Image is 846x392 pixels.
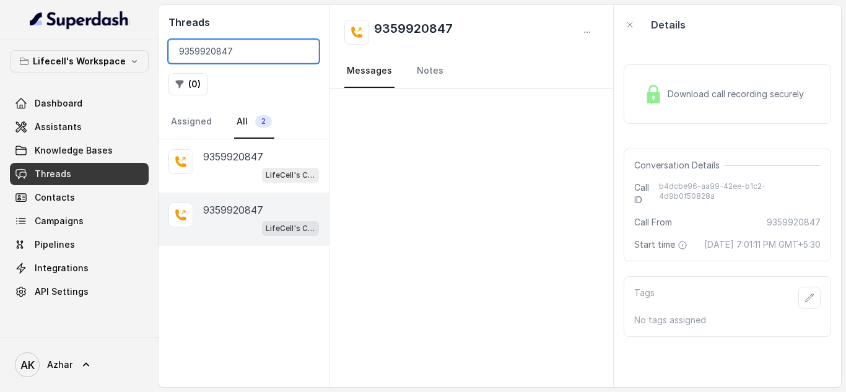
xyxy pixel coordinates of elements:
span: API Settings [35,285,89,298]
a: Azhar [10,347,149,382]
button: (0) [168,73,208,95]
button: Lifecell's Workspace [10,50,149,72]
nav: Tabs [168,105,319,139]
span: Knowledge Bases [35,144,113,157]
span: Campaigns [35,215,84,227]
a: All2 [234,105,274,139]
p: 9359920847 [203,203,263,217]
span: Contacts [35,191,75,204]
img: light.svg [30,10,129,30]
a: Integrations [10,257,149,279]
nav: Tabs [344,54,598,88]
a: Pipelines [10,233,149,256]
a: Assistants [10,116,149,138]
p: Lifecell's Workspace [33,54,126,69]
p: Tags [634,287,655,309]
span: Call ID [634,181,660,206]
a: Messages [344,54,395,88]
span: Azhar [47,359,72,371]
span: 2 [255,115,272,128]
span: Download call recording securely [668,88,809,100]
span: Conversation Details [634,159,725,172]
span: Start time [634,238,690,251]
span: 9359920847 [767,216,821,229]
a: Contacts [10,186,149,209]
a: Knowledge Bases [10,139,149,162]
span: Threads [35,168,71,180]
span: b4dcbe96-aa99-42ee-b1c2-4d9b0f50828a [659,181,821,206]
p: No tags assigned [634,314,821,326]
img: Lock Icon [644,85,663,103]
a: API Settings [10,281,149,303]
p: Details [651,17,686,32]
span: Dashboard [35,97,82,110]
a: Dashboard [10,92,149,115]
span: Call From [634,216,672,229]
p: LifeCell's Call Assistant [266,169,315,181]
a: Notes [414,54,446,88]
a: Threads [10,163,149,185]
input: Search by Call ID or Phone Number [168,40,319,63]
h2: Threads [168,15,319,30]
span: Integrations [35,262,89,274]
p: 9359920847 [203,149,263,164]
span: Assistants [35,121,82,133]
span: Pipelines [35,238,75,251]
a: Campaigns [10,210,149,232]
h2: 9359920847 [374,20,453,45]
p: LifeCell's Call Assistant [266,222,315,235]
span: [DATE] 7:01:11 PM GMT+5:30 [704,238,821,251]
a: Assigned [168,105,214,139]
text: AK [20,359,35,372]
